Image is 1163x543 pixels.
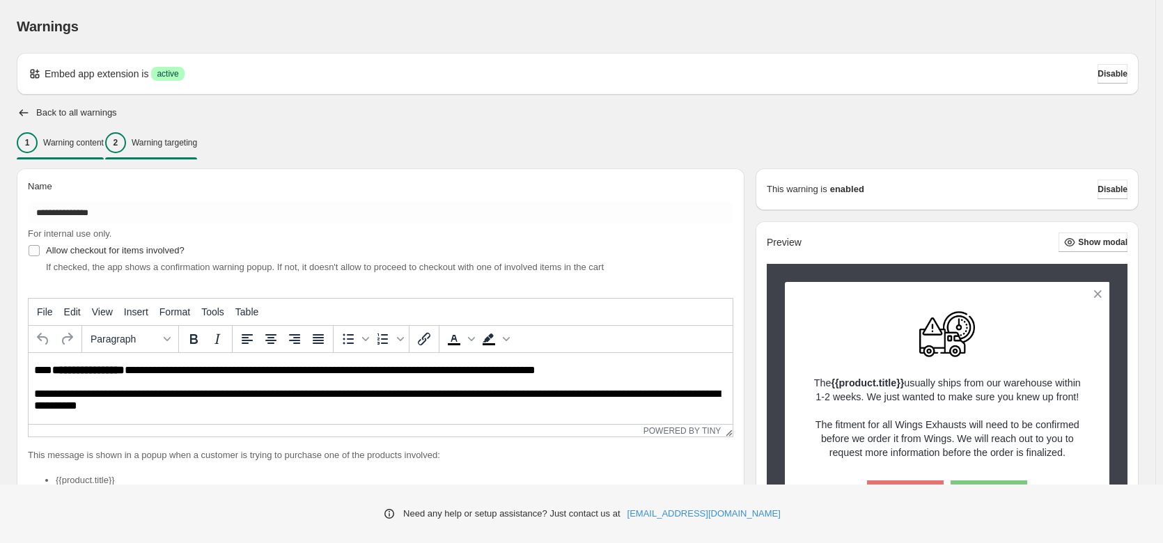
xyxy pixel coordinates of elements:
[92,306,113,317] span: View
[867,480,944,511] button: Cancel
[17,128,104,157] button: 1Warning content
[306,327,330,351] button: Justify
[259,327,283,351] button: Align center
[1078,237,1127,248] span: Show modal
[336,327,371,351] div: Bullet list
[29,353,733,424] iframe: Rich Text Area
[442,327,477,351] div: Text color
[1098,64,1127,84] button: Disable
[105,128,197,157] button: 2Warning targeting
[830,182,864,196] strong: enabled
[371,327,406,351] div: Numbered list
[477,327,512,351] div: Background color
[767,182,827,196] p: This warning is
[643,426,721,436] a: Powered by Tiny
[46,262,604,272] span: If checked, the app shows a confirmation warning popup. If not, it doesn't allow to proceed to ch...
[55,327,79,351] button: Redo
[28,448,733,462] p: This message is shown in a popup when a customer is trying to purchase one of the products involved:
[105,132,126,153] div: 2
[831,377,904,388] strong: {{product.title}}
[132,137,197,148] p: Warning targeting
[64,306,81,317] span: Edit
[1098,180,1127,199] button: Disable
[28,181,52,191] span: Name
[627,507,781,521] a: [EMAIL_ADDRESS][DOMAIN_NAME]
[45,67,148,81] p: Embed app extension is
[412,327,436,351] button: Insert/edit link
[17,132,38,153] div: 1
[721,425,733,436] div: Resize
[37,306,53,317] span: File
[767,237,802,249] h2: Preview
[85,327,175,351] button: Formats
[235,327,259,351] button: Align left
[17,19,79,34] span: Warnings
[46,245,185,255] span: Allow checkout for items involved?
[201,306,224,317] span: Tools
[91,333,159,345] span: Paragraph
[56,473,733,487] li: {{product.title}}
[1059,233,1127,252] button: Show modal
[283,327,306,351] button: Align right
[235,306,258,317] span: Table
[159,306,190,317] span: Format
[1098,184,1127,195] span: Disable
[951,480,1027,511] button: OK
[1098,68,1127,79] span: Disable
[182,327,205,351] button: Bold
[36,107,117,118] h2: Back to all warnings
[205,327,229,351] button: Italic
[31,327,55,351] button: Undo
[28,228,111,239] span: For internal use only.
[157,68,178,79] span: active
[43,137,104,148] p: Warning content
[124,306,148,317] span: Insert
[809,376,1086,459] p: The usually ships from our warehouse within 1-2 weeks. We just wanted to make sure you knew up fr...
